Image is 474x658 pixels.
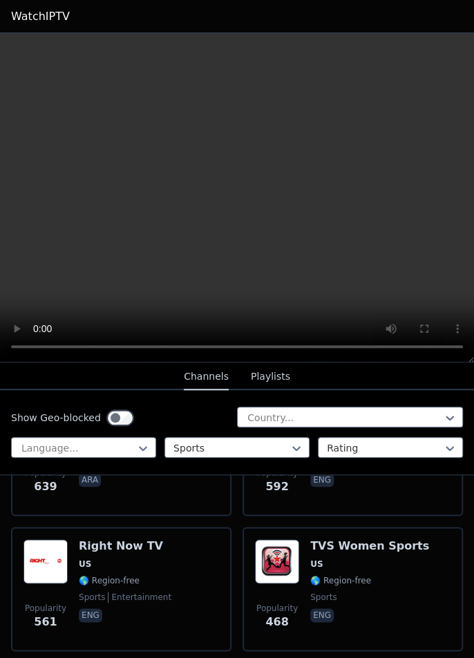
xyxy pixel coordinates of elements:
span: US [310,559,323,570]
p: eng [79,608,102,622]
img: TVS Women Sports [255,539,299,583]
label: Show Geo-blocked [11,411,101,425]
span: 639 [34,478,57,495]
h6: Right Now TV [79,539,171,553]
span: 🌎 Region-free [79,575,140,586]
h6: TVS Women Sports [310,539,429,553]
a: WatchIPTV [11,8,70,25]
span: 561 [34,614,57,630]
span: 592 [265,478,288,495]
span: sports [310,592,336,603]
span: 468 [265,614,288,630]
span: 🌎 Region-free [310,575,371,586]
span: entertainment [108,592,171,603]
p: eng [310,608,334,622]
p: ara [79,473,101,487]
span: US [79,559,91,570]
button: Channels [184,364,229,390]
p: eng [310,473,334,487]
img: Right Now TV [23,539,68,583]
span: sports [79,592,105,603]
span: Popularity [256,603,298,614]
span: Popularity [25,603,66,614]
button: Playlists [251,364,290,390]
